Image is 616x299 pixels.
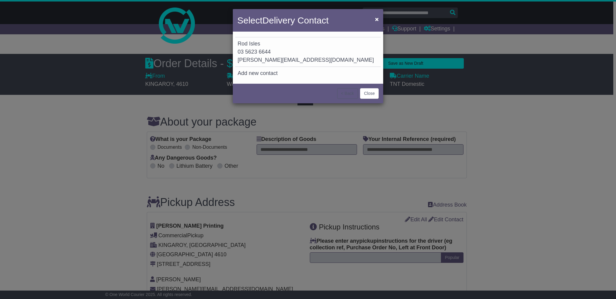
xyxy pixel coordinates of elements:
span: Add new contact [238,70,278,76]
span: Rod [238,41,248,47]
span: × [375,16,379,23]
span: 03 5623 6644 [238,49,271,55]
button: < Back [337,88,358,99]
h4: Select [237,14,328,27]
span: Delivery [262,15,295,25]
span: Contact [297,15,328,25]
button: Close [372,13,382,25]
span: [PERSON_NAME][EMAIL_ADDRESS][DOMAIN_NAME] [238,57,374,63]
span: Isles [249,41,260,47]
button: Close [360,88,379,99]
